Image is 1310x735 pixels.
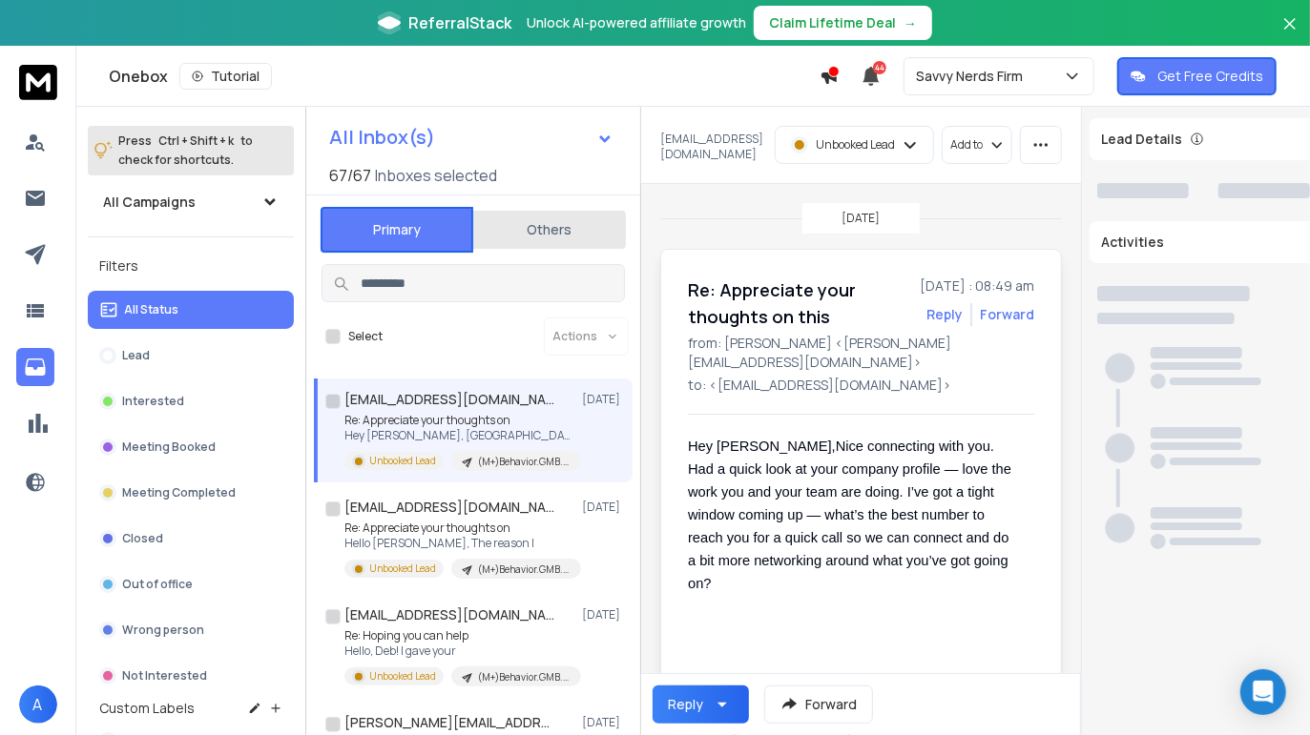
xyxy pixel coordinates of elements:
h3: Inboxes selected [375,164,497,187]
p: [DATE] [582,500,625,515]
button: Others [473,209,626,251]
button: Claim Lifetime Deal→ [754,6,932,40]
p: Re: Hoping you can help [344,628,573,643]
p: Hey [PERSON_NAME], [GEOGRAPHIC_DATA] connecting with [344,428,573,443]
button: All Campaigns [88,183,294,221]
span: 44 [873,61,886,74]
span: → [904,13,917,32]
h3: Filters [88,253,294,279]
h1: All Campaigns [103,193,196,212]
p: [DATE] [842,211,881,226]
p: Meeting Completed [122,485,236,500]
span: 67 / 67 [329,164,371,187]
button: Tutorial [179,63,272,90]
p: Not Interested [122,668,207,684]
button: Meeting Booked [88,428,294,466]
p: Re: Appreciate your thoughts on [344,521,573,536]
div: Forward [980,305,1034,324]
p: Re: Appreciate your thoughts on [344,413,573,428]
button: Primary [321,207,473,253]
button: Meeting Completed [88,474,294,512]
p: to: <[EMAIL_ADDRESS][DOMAIN_NAME]> [688,376,1034,395]
p: (M+)Behavior.GMB.Q32025 [478,562,570,577]
div: Open Intercom Messenger [1240,669,1286,715]
h1: All Inbox(s) [329,128,435,147]
button: Not Interested [88,657,294,695]
span: ReferralStack [408,11,511,34]
p: Add to [950,137,983,153]
h1: [EMAIL_ADDRESS][DOMAIN_NAME] [344,605,554,624]
button: Reply [926,305,963,324]
p: (M+)Behavior.GMB.Q32025 [478,455,570,469]
button: All Inbox(s) [314,118,629,156]
p: Unbooked Lead [369,669,436,684]
button: Wrong person [88,611,294,649]
button: Out of office [88,565,294,603]
p: Meeting Booked [122,439,216,455]
p: [DATE] [582,715,625,730]
span: Nice connecting with you. Had a quick look at your company profile — love the work you and your t... [688,439,1015,591]
div: Onebox [109,63,820,90]
button: Reply [653,685,749,724]
p: (M+)Behavior.GMB.Q32025 [478,670,570,684]
h1: [PERSON_NAME][EMAIL_ADDRESS][DOMAIN_NAME] [344,713,554,732]
p: from: [PERSON_NAME] <[PERSON_NAME][EMAIL_ADDRESS][DOMAIN_NAME]> [688,334,1034,372]
span: Ctrl + Shift + k [156,130,237,152]
p: Unbooked Lead [369,454,436,468]
h1: [EMAIL_ADDRESS][DOMAIN_NAME] [344,498,554,517]
p: Lead Details [1101,130,1182,149]
p: Hello [PERSON_NAME], The reason I [344,536,573,551]
p: [DATE] [582,607,625,623]
button: All Status [88,291,294,329]
label: Select [348,329,383,344]
p: Hello, Deb! I gave your [344,643,573,659]
h3: Custom Labels [99,699,195,718]
div: Reply [668,695,703,714]
p: Unbooked Lead [369,561,436,576]
p: Lead [122,348,150,363]
button: Closed [88,520,294,558]
p: All Status [124,302,178,317]
button: Interested [88,382,294,420]
p: Get Free Credits [1157,67,1263,86]
p: [EMAIL_ADDRESS][DOMAIN_NAME] [660,132,763,162]
button: A [19,685,57,724]
button: Lead [88,337,294,375]
h1: Re: Appreciate your thoughts on this [688,276,908,330]
button: Forward [764,685,873,724]
p: [DATE] : 08:49 am [920,276,1034,296]
button: Get Free Credits [1117,57,1277,95]
p: [DATE] [582,392,625,407]
span: Hey [PERSON_NAME], [688,439,836,454]
p: Interested [122,394,184,409]
p: Unbooked Lead [816,137,895,153]
h1: [EMAIL_ADDRESS][DOMAIN_NAME] [344,390,554,409]
p: Press to check for shortcuts. [118,132,253,170]
p: Unlock AI-powered affiliate growth [527,13,746,32]
p: Savvy Nerds Firm [916,67,1030,86]
p: Out of office [122,577,193,592]
p: Wrong person [122,623,204,638]
p: Closed [122,531,163,546]
button: Close banner [1278,11,1302,57]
